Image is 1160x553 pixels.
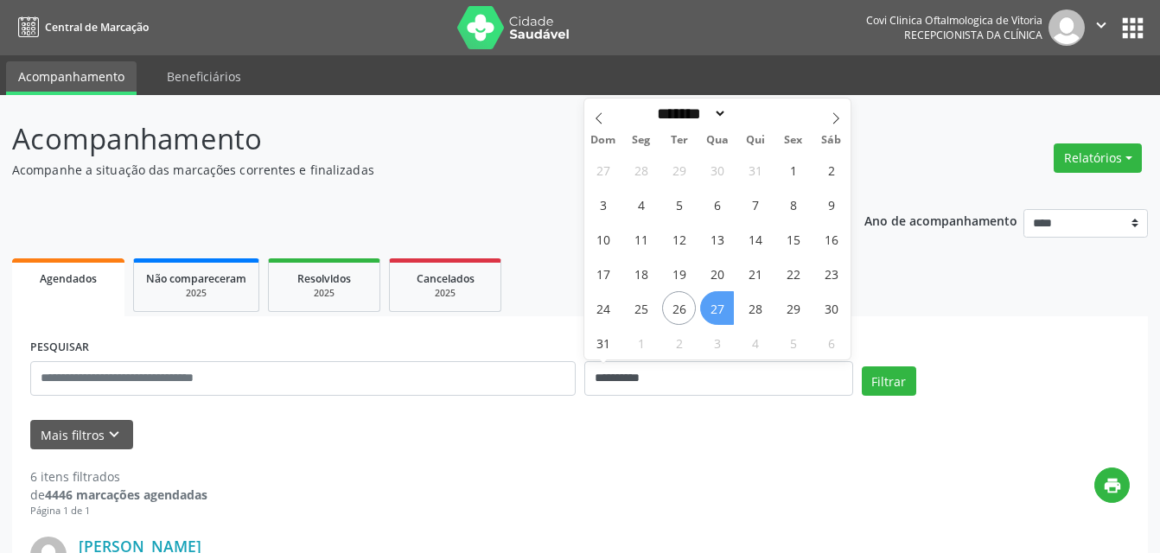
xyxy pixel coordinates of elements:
span: Agosto 18, 2025 [624,257,658,290]
span: Central de Marcação [45,20,149,35]
span: Cancelados [417,271,475,286]
span: Agosto 14, 2025 [738,222,772,256]
span: Julho 27, 2025 [586,153,620,187]
p: Acompanhamento [12,118,807,161]
span: Qua [698,135,736,146]
button: Mais filtroskeyboard_arrow_down [30,420,133,450]
span: Julho 28, 2025 [624,153,658,187]
span: Qui [736,135,774,146]
span: Agosto 11, 2025 [624,222,658,256]
span: Julho 29, 2025 [662,153,696,187]
span: Agosto 22, 2025 [776,257,810,290]
span: Agosto 26, 2025 [662,291,696,325]
button: Relatórios [1054,143,1142,173]
strong: 4446 marcações agendadas [45,486,207,503]
span: Setembro 3, 2025 [700,326,734,359]
span: Sex [774,135,813,146]
span: Agosto 5, 2025 [662,188,696,221]
span: Agosto 30, 2025 [814,291,848,325]
span: Dom [584,135,622,146]
span: Agosto 6, 2025 [700,188,734,221]
button: Filtrar [862,366,916,396]
span: Agosto 29, 2025 [776,291,810,325]
i:  [1092,16,1111,35]
button:  [1085,10,1118,46]
a: Beneficiários [155,61,253,92]
select: Month [651,105,727,123]
div: 6 itens filtrados [30,467,207,486]
div: Página 1 de 1 [30,504,207,518]
span: Agosto 7, 2025 [738,188,772,221]
div: 2025 [146,287,246,300]
span: Julho 30, 2025 [700,153,734,187]
span: Agosto 4, 2025 [624,188,658,221]
span: Agosto 27, 2025 [700,291,734,325]
img: img [1048,10,1085,46]
a: Acompanhamento [6,61,137,95]
span: Agosto 25, 2025 [624,291,658,325]
span: Agosto 2, 2025 [814,153,848,187]
i: keyboard_arrow_down [105,425,124,444]
span: Agosto 16, 2025 [814,222,848,256]
span: Resolvidos [297,271,351,286]
span: Agosto 31, 2025 [586,326,620,359]
span: Agendados [40,271,97,286]
button: print [1094,467,1130,503]
p: Acompanhe a situação das marcações correntes e finalizadas [12,161,807,179]
div: de [30,486,207,504]
span: Agosto 3, 2025 [586,188,620,221]
div: Covi Clinica Oftalmologica de Vitoria [866,13,1042,28]
span: Agosto 28, 2025 [738,291,772,325]
p: Ano de acompanhamento [864,209,1017,231]
span: Julho 31, 2025 [738,153,772,187]
span: Setembro 2, 2025 [662,326,696,359]
span: Agosto 10, 2025 [586,222,620,256]
div: 2025 [281,287,367,300]
i: print [1103,476,1122,495]
span: Agosto 12, 2025 [662,222,696,256]
span: Setembro 6, 2025 [814,326,848,359]
span: Agosto 23, 2025 [814,257,848,290]
span: Sáb [813,135,851,146]
span: Agosto 17, 2025 [586,257,620,290]
span: Agosto 24, 2025 [586,291,620,325]
span: Agosto 8, 2025 [776,188,810,221]
span: Setembro 1, 2025 [624,326,658,359]
span: Não compareceram [146,271,246,286]
span: Agosto 20, 2025 [700,257,734,290]
a: Central de Marcação [12,13,149,41]
span: Agosto 9, 2025 [814,188,848,221]
label: PESQUISAR [30,334,89,361]
button: apps [1118,13,1148,43]
span: Recepcionista da clínica [904,28,1042,42]
span: Agosto 21, 2025 [738,257,772,290]
span: Agosto 15, 2025 [776,222,810,256]
span: Setembro 5, 2025 [776,326,810,359]
input: Year [727,105,784,123]
span: Seg [622,135,660,146]
span: Ter [660,135,698,146]
span: Agosto 1, 2025 [776,153,810,187]
span: Setembro 4, 2025 [738,326,772,359]
span: Agosto 13, 2025 [700,222,734,256]
div: 2025 [402,287,488,300]
span: Agosto 19, 2025 [662,257,696,290]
